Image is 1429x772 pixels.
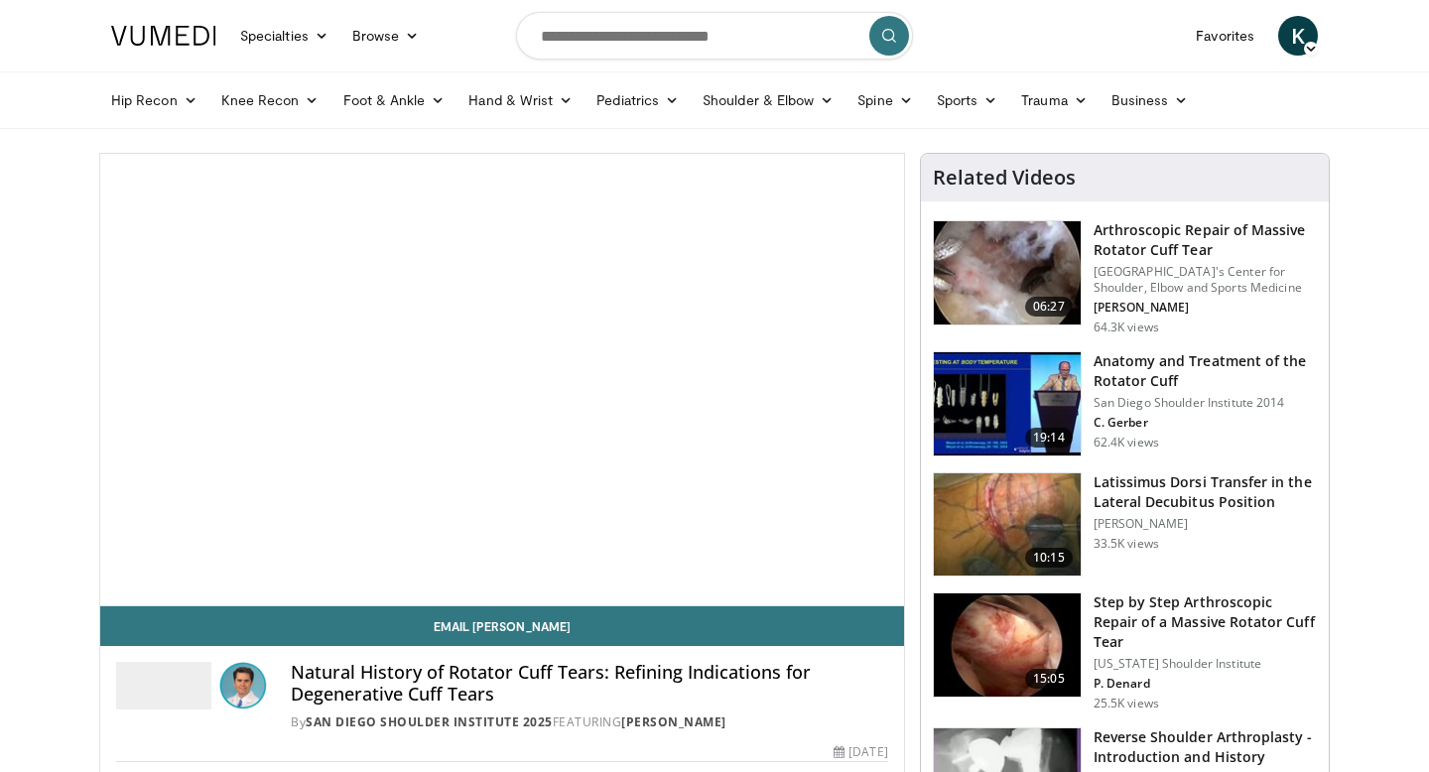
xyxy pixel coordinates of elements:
[1025,548,1073,568] span: 10:15
[834,743,887,761] div: [DATE]
[1094,220,1317,260] h3: Arthroscopic Repair of Massive Rotator Cuff Tear
[100,154,904,606] video-js: Video Player
[1100,80,1201,120] a: Business
[1094,516,1317,532] p: [PERSON_NAME]
[100,606,904,646] a: Email [PERSON_NAME]
[585,80,691,120] a: Pediatrics
[228,16,340,56] a: Specialties
[933,351,1317,456] a: 19:14 Anatomy and Treatment of the Rotator Cuff San Diego Shoulder Institute 2014 C. Gerber 62.4K...
[456,80,585,120] a: Hand & Wrist
[1094,592,1317,652] h3: Step by Step Arthroscopic Repair of a Massive Rotator Cuff Tear
[933,166,1076,190] h4: Related Videos
[1094,395,1317,411] p: San Diego Shoulder Institute 2014
[934,352,1081,455] img: 58008271-3059-4eea-87a5-8726eb53a503.150x105_q85_crop-smart_upscale.jpg
[1094,300,1317,316] p: [PERSON_NAME]
[1094,472,1317,512] h3: Latissimus Dorsi Transfer in the Lateral Decubitus Position
[934,473,1081,577] img: 38501_0000_3.png.150x105_q85_crop-smart_upscale.jpg
[291,662,888,705] h4: Natural History of Rotator Cuff Tears: Refining Indications for Degenerative Cuff Tears
[116,662,211,709] img: San Diego Shoulder Institute 2025
[1009,80,1100,120] a: Trauma
[1025,669,1073,689] span: 15:05
[516,12,913,60] input: Search topics, interventions
[1094,415,1317,431] p: C. Gerber
[1094,536,1159,552] p: 33.5K views
[219,662,267,709] img: Avatar
[691,80,845,120] a: Shoulder & Elbow
[1094,656,1317,672] p: [US_STATE] Shoulder Institute
[845,80,924,120] a: Spine
[291,713,888,731] div: By FEATURING
[1094,320,1159,335] p: 64.3K views
[1094,351,1317,391] h3: Anatomy and Treatment of the Rotator Cuff
[99,80,209,120] a: Hip Recon
[1094,676,1317,692] p: P. Denard
[934,593,1081,697] img: 7cd5bdb9-3b5e-40f2-a8f4-702d57719c06.150x105_q85_crop-smart_upscale.jpg
[621,713,726,730] a: [PERSON_NAME]
[306,713,553,730] a: San Diego Shoulder Institute 2025
[1094,435,1159,450] p: 62.4K views
[925,80,1010,120] a: Sports
[1094,264,1317,296] p: [GEOGRAPHIC_DATA]'s Center for Shoulder, Elbow and Sports Medicine
[934,221,1081,324] img: 281021_0002_1.png.150x105_q85_crop-smart_upscale.jpg
[209,80,331,120] a: Knee Recon
[111,26,216,46] img: VuMedi Logo
[1025,297,1073,317] span: 06:27
[1094,727,1317,767] h3: Reverse Shoulder Arthroplasty - Introduction and History
[1184,16,1266,56] a: Favorites
[340,16,432,56] a: Browse
[1278,16,1318,56] a: K
[933,220,1317,335] a: 06:27 Arthroscopic Repair of Massive Rotator Cuff Tear [GEOGRAPHIC_DATA]'s Center for Shoulder, E...
[331,80,457,120] a: Foot & Ankle
[933,472,1317,578] a: 10:15 Latissimus Dorsi Transfer in the Lateral Decubitus Position [PERSON_NAME] 33.5K views
[1025,428,1073,448] span: 19:14
[933,592,1317,711] a: 15:05 Step by Step Arthroscopic Repair of a Massive Rotator Cuff Tear [US_STATE] Shoulder Institu...
[1094,696,1159,711] p: 25.5K views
